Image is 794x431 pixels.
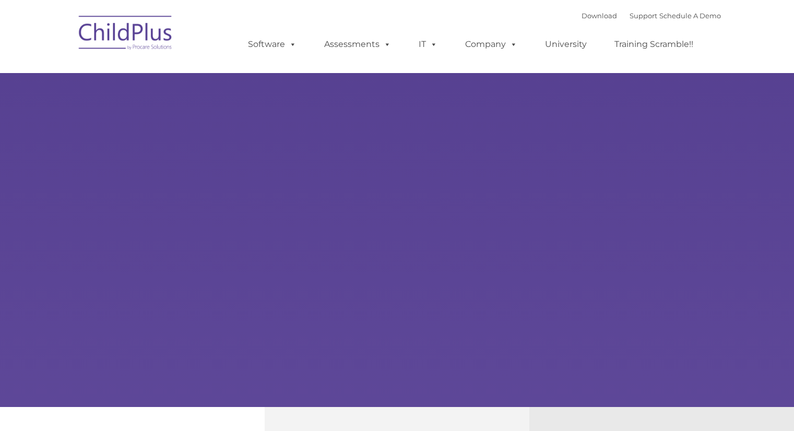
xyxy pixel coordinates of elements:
a: Download [582,11,617,20]
a: Company [455,34,528,55]
a: University [535,34,597,55]
a: IT [408,34,448,55]
a: Software [238,34,307,55]
a: Schedule A Demo [659,11,721,20]
a: Support [630,11,657,20]
img: ChildPlus by Procare Solutions [74,8,178,61]
font: | [582,11,721,20]
a: Assessments [314,34,401,55]
a: Training Scramble!! [604,34,704,55]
